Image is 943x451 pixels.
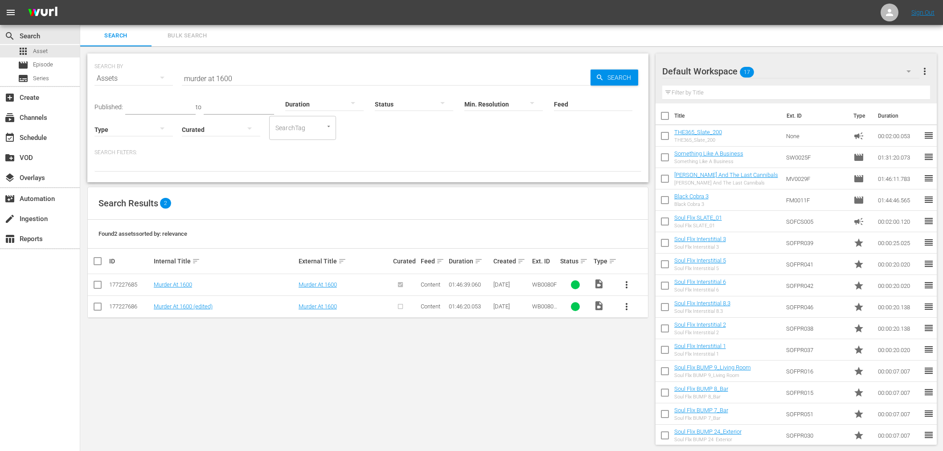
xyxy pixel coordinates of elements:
[33,74,49,83] span: Series
[616,296,637,317] button: more_vert
[98,198,158,209] span: Search Results
[874,211,923,232] td: 00:02:00.120
[783,275,850,296] td: SOFPR042
[783,339,850,361] td: SOFPR037
[449,256,491,266] div: Duration
[674,415,728,421] div: Soul Flix BUMP 7_Bar
[853,280,864,291] span: Promo
[923,408,934,419] span: reorder
[853,323,864,334] span: Promo
[621,301,632,312] span: more_vert
[299,303,337,310] a: Murder At 1600
[874,425,923,446] td: 00:00:07.007
[674,343,726,349] a: Soul Flix Interstitial 1
[853,302,864,312] span: Promo
[923,258,934,269] span: reorder
[109,303,151,310] div: 177227686
[154,281,192,288] a: Murder At 1600
[783,211,850,232] td: SOFCS005
[874,339,923,361] td: 00:00:20.020
[853,344,864,355] span: Promo
[674,351,726,357] div: Soul Flix Interstitial 1
[674,201,709,207] div: Black Cobra 3
[33,47,48,56] span: Asset
[923,152,934,162] span: reorder
[192,257,200,265] span: sort
[853,366,864,377] span: Promo
[923,173,934,184] span: reorder
[590,70,638,86] button: Search
[783,232,850,254] td: SOFPR039
[4,172,15,183] span: Overlays
[853,195,864,205] span: Episode
[4,112,15,123] span: Channels
[674,385,728,392] a: Soul Flix BUMP 8_Bar
[18,60,29,70] span: Episode
[109,258,151,265] div: ID
[674,279,726,285] a: Soul Flix Interstitial 6
[874,254,923,275] td: 00:00:20.020
[923,194,934,205] span: reorder
[674,407,728,414] a: Soul Flix BUMP 7_Bar
[674,428,742,435] a: Soul Flix BUMP 24_Exterior
[157,31,217,41] span: Bulk Search
[783,125,850,147] td: None
[853,216,864,227] span: Ad
[853,131,864,141] span: Ad
[874,168,923,189] td: 01:46:11.783
[853,152,864,163] span: Episode
[18,73,29,84] span: Series
[783,425,850,446] td: SOFPR030
[4,31,15,41] span: Search
[874,296,923,318] td: 00:00:20.138
[196,103,201,111] span: to
[853,409,864,419] span: Promo
[5,7,16,18] span: menu
[160,198,171,209] span: 2
[4,92,15,103] span: Create
[740,63,754,82] span: 17
[874,275,923,296] td: 00:00:20.020
[299,256,390,266] div: External Title
[616,274,637,295] button: more_vert
[783,361,850,382] td: SOFPR016
[923,216,934,226] span: reorder
[923,323,934,333] span: reorder
[662,59,920,84] div: Default Workspace
[923,237,934,248] span: reorder
[493,303,529,310] div: [DATE]
[674,223,722,229] div: Soul Flix SLATE_01
[923,344,934,355] span: reorder
[475,257,483,265] span: sort
[299,281,337,288] a: Murder At 1600
[919,61,930,82] button: more_vert
[517,257,525,265] span: sort
[674,103,782,128] th: Title
[674,244,726,250] div: Soul Flix Interstitial 3
[853,238,864,248] span: Promo
[4,152,15,163] span: VOD
[21,2,64,23] img: ans4CAIJ8jUAAAAAAAAAAAAAAAAAAAAAAAAgQb4GAAAAAAAAAAAAAAAAAAAAAAAAJMjXAAAAAAAAAAAAAAAAAAAAAAAAgAT5G...
[674,287,726,293] div: Soul Flix Interstitial 6
[674,129,722,135] a: THE365_Slate_200
[580,257,588,265] span: sort
[4,193,15,204] span: Automation
[421,256,446,266] div: Feed
[33,60,53,69] span: Episode
[18,46,29,57] span: Asset
[94,66,173,91] div: Assets
[674,266,726,271] div: Soul Flix Interstitial 5
[4,213,15,224] span: Ingestion
[874,189,923,211] td: 01:44:46.565
[848,103,873,128] th: Type
[783,382,850,403] td: SOFPR015
[923,280,934,291] span: reorder
[923,130,934,141] span: reorder
[853,173,864,184] span: Episode
[674,159,743,164] div: Something Like A Business
[393,258,418,265] div: Curated
[853,259,864,270] span: Promo
[923,365,934,376] span: reorder
[783,168,850,189] td: MV0029F
[98,230,187,237] span: Found 2 assets sorted by: relevance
